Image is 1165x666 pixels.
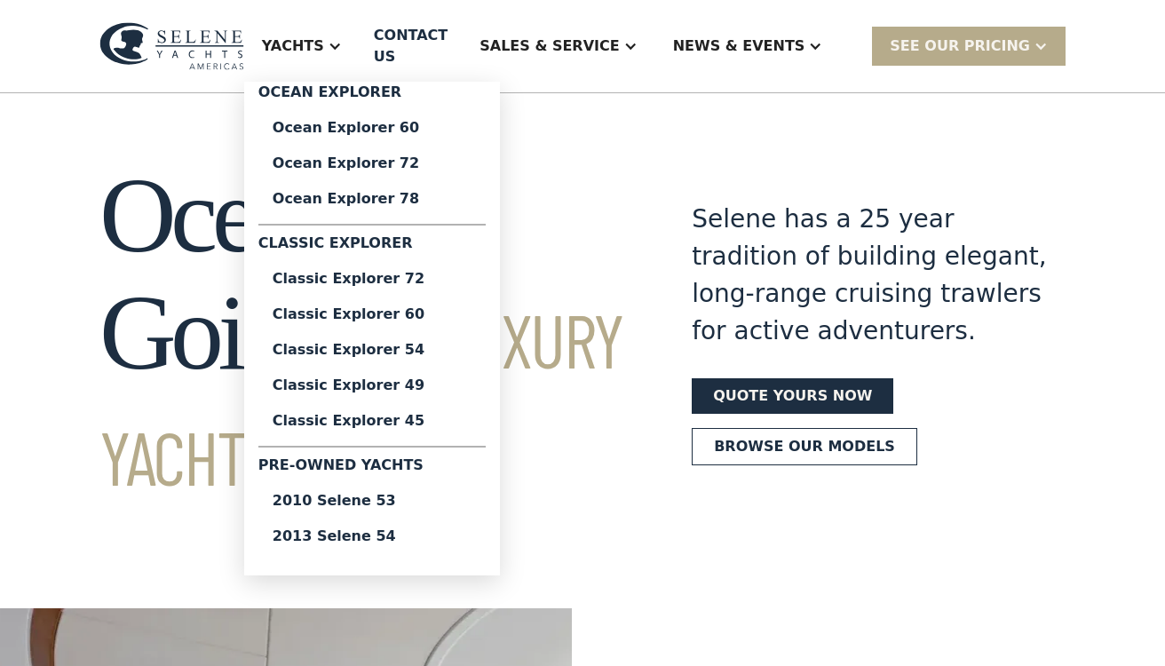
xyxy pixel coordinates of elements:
[273,121,472,135] div: Ocean Explorer 60
[479,36,619,57] div: Sales & Service
[273,378,472,392] div: Classic Explorer 49
[258,368,486,403] a: Classic Explorer 49
[258,403,486,439] a: Classic Explorer 45
[692,378,893,414] a: Quote yours now
[258,146,486,181] a: Ocean Explorer 72
[258,519,486,554] a: 2013 Selene 54
[273,272,472,286] div: Classic Explorer 72
[258,181,486,217] a: Ocean Explorer 78
[258,261,486,297] a: Classic Explorer 72
[258,332,486,368] a: Classic Explorer 54
[692,428,917,465] a: Browse our models
[273,307,472,321] div: Classic Explorer 60
[258,455,486,483] div: Pre-Owned Yachts
[262,36,324,57] div: Yachts
[99,22,244,69] img: logo
[273,529,472,543] div: 2013 Selene 54
[673,36,805,57] div: News & EVENTS
[273,343,472,357] div: Classic Explorer 54
[273,414,472,428] div: Classic Explorer 45
[374,25,448,67] div: Contact US
[258,110,486,146] a: Ocean Explorer 60
[258,483,486,519] a: 2010 Selene 53
[258,82,486,110] div: Ocean Explorer
[273,494,472,508] div: 2010 Selene 53
[244,11,360,82] div: Yachts
[692,201,1066,350] div: Selene has a 25 year tradition of building elegant, long-range cruising trawlers for active adven...
[258,233,486,261] div: Classic Explorer
[273,156,472,170] div: Ocean Explorer 72
[655,11,841,82] div: News & EVENTS
[99,157,628,509] h1: Ocean-Going
[258,297,486,332] a: Classic Explorer 60
[872,27,1066,65] div: SEE Our Pricing
[244,82,500,575] nav: Yachts
[273,192,472,206] div: Ocean Explorer 78
[890,36,1030,57] div: SEE Our Pricing
[462,11,654,82] div: Sales & Service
